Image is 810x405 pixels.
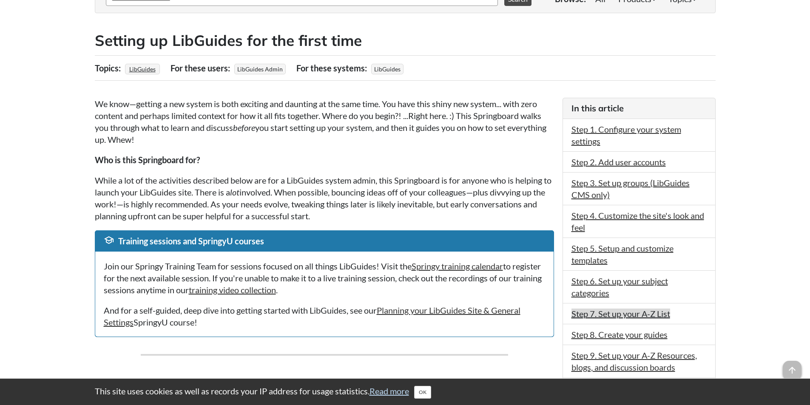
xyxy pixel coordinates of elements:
[571,210,704,232] a: Step 4. Customize the site's look and feel
[783,361,801,380] span: arrow_upward
[233,122,255,133] em: before
[296,60,369,76] div: For these systems:
[95,377,554,396] h3: Step 1. Configure your system settings
[104,304,545,328] p: And for a self-guided, deep dive into getting started with LibGuides, see our SpringyU course!
[369,386,409,396] a: Read more
[95,174,554,222] p: While a lot of the activities described below are for a LibGuides system admin, this Springboard ...
[95,60,123,76] div: Topics:
[571,102,707,114] h3: In this article
[95,155,200,165] strong: Who is this Springboard for?
[571,309,670,319] a: Step 7. Set up your A-Z List
[783,362,801,372] a: arrow_upward
[95,30,716,51] h2: Setting up LibGuides for the first time
[189,285,276,295] a: training video collection
[571,329,668,340] a: Step 8. Create your guides
[230,187,239,197] em: lot
[371,64,404,74] span: LibGuides
[86,385,724,399] div: This site uses cookies as well as records your IP address for usage statistics.
[571,178,690,200] a: Step 3. Set up groups (LibGuides CMS only)
[118,236,264,246] span: Training sessions and SpringyU courses
[171,60,232,76] div: For these users:
[571,350,697,372] a: Step 9. Set up your A-Z Resources, blogs, and discussion boards
[412,261,503,271] a: Springy training calendar
[571,276,668,298] a: Step 6. Set up your subject categories
[571,157,666,167] a: Step 2. Add user accounts
[234,64,286,74] span: LibGuides Admin
[95,98,554,145] p: We know—getting a new system is both exciting and daunting at the same time. You have this shiny ...
[104,235,114,245] span: school
[128,63,157,75] a: LibGuides
[571,243,674,265] a: Step 5. Setup and customize templates
[104,260,545,296] p: Join our Springy Training Team for sessions focused on all things LibGuides! Visit the to registe...
[414,386,431,399] button: Close
[571,124,681,146] a: Step 1. Configure your system settings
